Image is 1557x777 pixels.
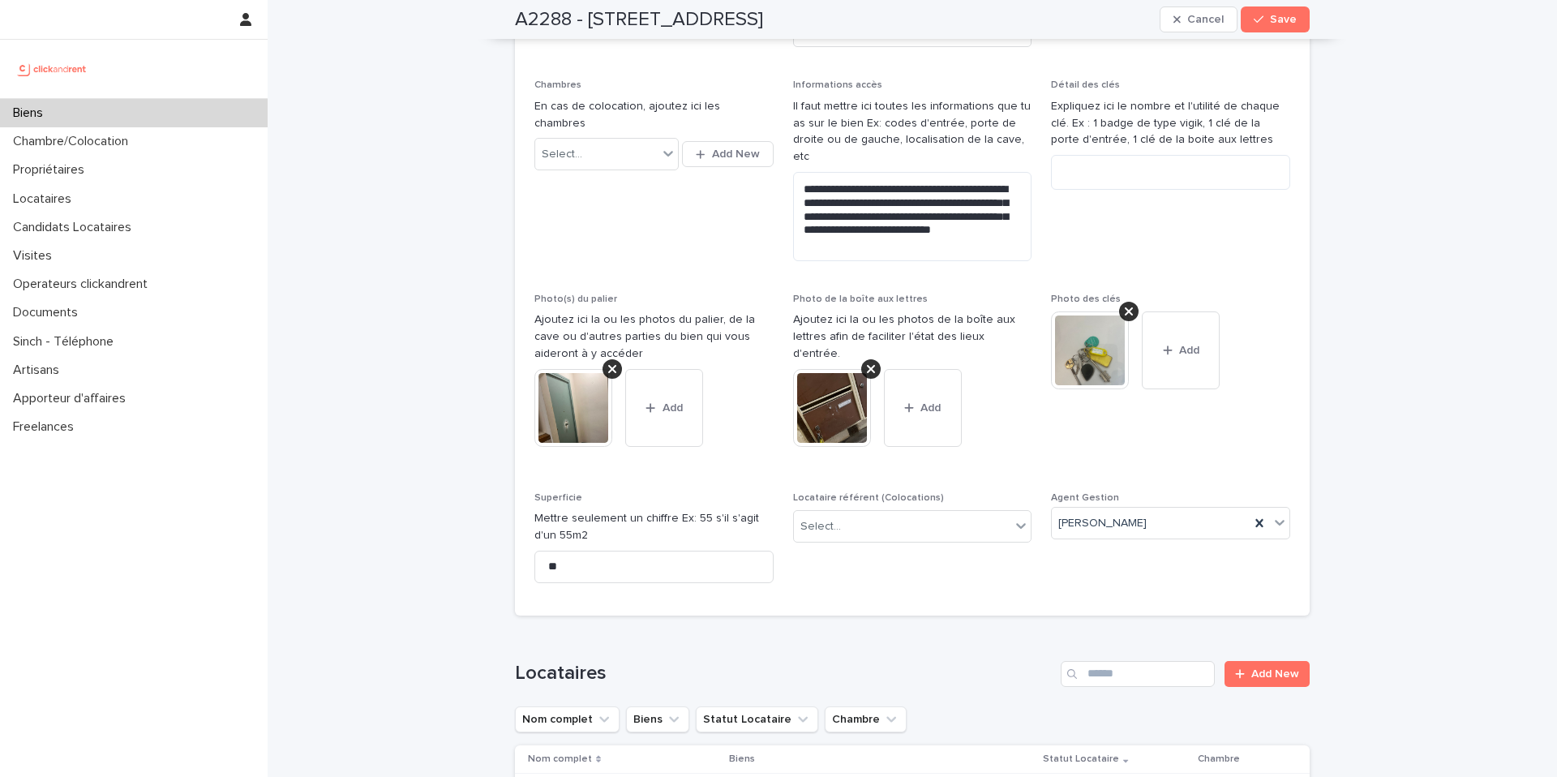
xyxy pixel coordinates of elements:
[6,419,87,435] p: Freelances
[6,220,144,235] p: Candidats Locataires
[6,277,161,292] p: Operateurs clickandrent
[6,334,127,350] p: Sinch - Téléphone
[6,363,72,378] p: Artisans
[1270,14,1297,25] span: Save
[1061,661,1215,687] input: Search
[920,402,941,414] span: Add
[6,105,56,121] p: Biens
[6,134,141,149] p: Chambre/Colocation
[729,750,755,768] p: Biens
[534,98,774,132] p: En cas de colocation, ajoutez ici les chambres
[515,706,620,732] button: Nom complet
[6,248,65,264] p: Visites
[1142,311,1220,389] button: Add
[1051,98,1290,148] p: Expliquez ici le nombre et l'utilité de chaque clé. Ex : 1 badge de type vigik, 1 clé de la porte...
[1051,80,1120,90] span: Détail des clés
[534,294,617,304] span: Photo(s) du palier
[884,369,962,447] button: Add
[542,146,582,163] div: Select...
[800,518,841,535] div: Select...
[1225,661,1310,687] a: Add New
[793,80,882,90] span: Informations accès
[1058,515,1147,532] span: [PERSON_NAME]
[6,162,97,178] p: Propriétaires
[825,706,907,732] button: Chambre
[515,8,763,32] h2: A2288 - [STREET_ADDRESS]
[6,391,139,406] p: Apporteur d'affaires
[626,706,689,732] button: Biens
[663,402,683,414] span: Add
[793,98,1032,165] p: Il faut mettre ici toutes les informations que tu as sur le bien Ex: codes d'entrée, porte de dro...
[534,311,774,362] p: Ajoutez ici la ou les photos du palier, de la cave ou d'autres parties du bien qui vous aideront ...
[1187,14,1224,25] span: Cancel
[1241,6,1310,32] button: Save
[1251,668,1299,680] span: Add New
[682,141,773,167] button: Add New
[515,662,1054,685] h1: Locataires
[1043,750,1119,768] p: Statut Locataire
[534,510,774,544] p: Mettre seulement un chiffre Ex: 55 s'il s'agit d'un 55m2
[696,706,818,732] button: Statut Locataire
[1179,345,1199,356] span: Add
[6,305,91,320] p: Documents
[1160,6,1237,32] button: Cancel
[1051,493,1119,503] span: Agent Gestion
[1051,294,1121,304] span: Photo des clés
[6,191,84,207] p: Locataires
[712,148,760,160] span: Add New
[1198,750,1240,768] p: Chambre
[13,53,92,85] img: UCB0brd3T0yccxBKYDjQ
[534,80,581,90] span: Chambres
[625,369,703,447] button: Add
[793,311,1032,362] p: Ajoutez ici la ou les photos de la boîte aux lettres afin de faciliter l'état des lieux d'entrée.
[528,750,592,768] p: Nom complet
[793,294,928,304] span: Photo de la boîte aux lettres
[534,493,582,503] span: Superficie
[793,493,944,503] span: Locataire référent (Colocations)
